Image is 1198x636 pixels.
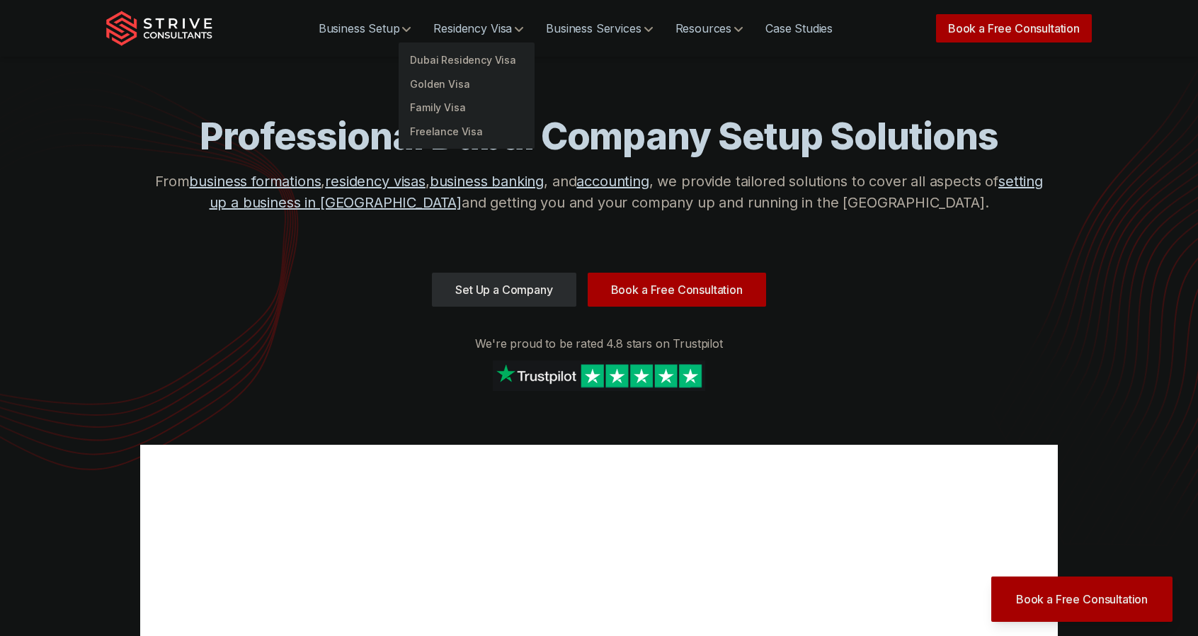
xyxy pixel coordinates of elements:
p: From , , , and , we provide tailored solutions to cover all aspects of and getting you and your c... [146,171,1052,213]
a: Book a Free Consultation [936,14,1092,42]
a: Resources [664,14,755,42]
a: Business Services [535,14,663,42]
p: We're proud to be rated 4.8 stars on Trustpilot [106,335,1092,352]
a: Family Visa [399,96,535,120]
a: Residency Visa [422,14,535,42]
a: Business Setup [307,14,423,42]
a: Dubai Residency Visa [399,48,535,72]
h1: Professional Dubai Company Setup Solutions [146,113,1052,159]
a: Freelance Visa [399,120,535,144]
a: business formations [189,173,321,190]
a: business banking [430,173,544,190]
img: Strive on Trustpilot [493,360,705,391]
a: Case Studies [754,14,844,42]
a: Golden Visa [399,72,535,96]
img: Strive Consultants [106,11,212,46]
a: Set Up a Company [432,273,576,307]
a: residency visas [325,173,426,190]
a: Book a Free Consultation [588,273,766,307]
a: Book a Free Consultation [991,577,1173,622]
a: accounting [576,173,649,190]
